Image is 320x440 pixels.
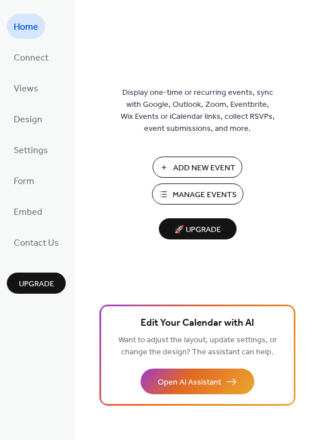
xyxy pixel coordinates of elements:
span: Contact Us [14,234,59,253]
button: 🚀 Upgrade [159,218,237,239]
span: Design [14,111,42,129]
span: Add New Event [173,162,235,174]
a: Embed [7,199,49,224]
button: Open AI Assistant [141,369,254,394]
span: Connect [14,49,49,67]
span: Upgrade [19,278,54,290]
span: Embed [14,203,42,222]
a: Settings [7,137,55,162]
span: Open AI Assistant [158,377,221,389]
span: Display one-time or recurring events, sync with Google, Outlook, Zoom, Eventbrite, Wix Events or ... [121,87,275,135]
span: Manage Events [173,189,237,201]
a: Contact Us [7,230,66,255]
span: Form [14,173,34,191]
span: Want to adjust the layout, update settings, or change the design? The assistant can help. [118,333,277,360]
a: Home [7,14,45,39]
a: Form [7,168,41,193]
span: Views [14,80,38,98]
span: 🚀 Upgrade [166,222,230,238]
a: Design [7,106,49,131]
button: Upgrade [7,273,66,294]
span: Edit Your Calendar with AI [141,315,254,331]
span: Settings [14,142,48,160]
a: Views [7,75,45,101]
a: Connect [7,45,55,70]
span: Home [14,18,38,37]
button: Add New Event [153,157,242,178]
button: Manage Events [152,183,243,205]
